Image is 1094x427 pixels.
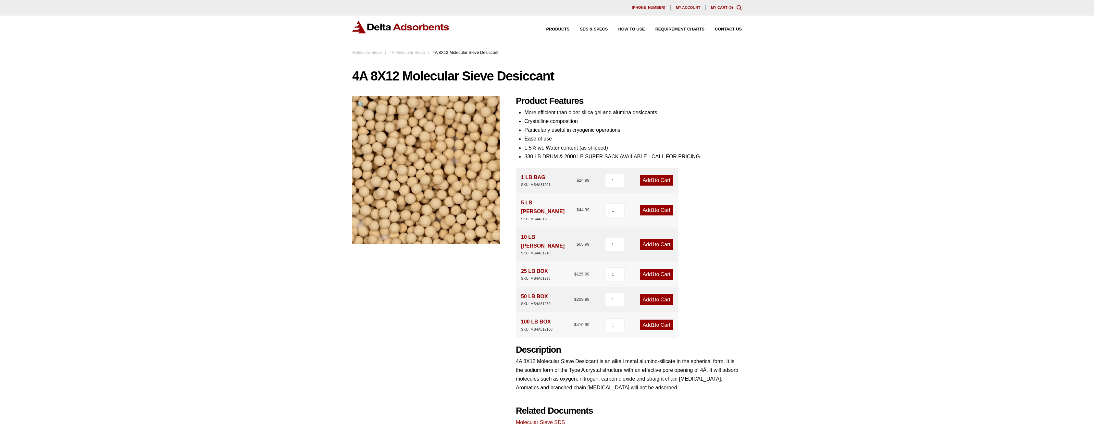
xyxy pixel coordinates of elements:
a: 4A Molecular Sieve [390,50,425,55]
span: SDS & SPECS [580,27,608,31]
bdi: 209.99 [574,297,590,302]
li: 330 LB DRUM & 2000 LB SUPER SACK AVAILABLE - CALL FOR PRICING [524,152,742,161]
span: How to Use [618,27,645,31]
span: [PHONE_NUMBER] [632,6,665,9]
div: 1 LB BAG [521,173,551,188]
div: 25 LB BOX [521,267,551,282]
div: 10 LB [PERSON_NAME] [521,233,577,256]
span: $ [574,272,577,276]
a: Add1to Cart [640,294,673,305]
a: Requirement Charts [645,27,704,31]
li: 1.5% wt. Water content (as shipped) [524,143,742,152]
li: Particularly useful in cryogenic operations [524,126,742,134]
span: : [428,50,429,55]
span: $ [577,242,579,247]
span: 4A 8X12 Molecular Sieve Desiccant [433,50,499,55]
span: 1 [652,207,655,213]
span: 1 [652,272,655,277]
bdi: 44.99 [577,207,590,212]
span: 1 [652,322,655,328]
bdi: 410.99 [574,322,590,327]
a: How to Use [608,27,645,31]
span: Contact Us [715,27,742,31]
a: My Cart (0) [711,6,733,9]
bdi: 65.99 [577,242,590,247]
a: Add1to Cart [640,205,673,215]
a: Add1to Cart [640,175,673,186]
span: My account [676,6,700,9]
a: [PHONE_NUMBER] [627,5,671,10]
a: Add1to Cart [640,269,673,280]
p: 4A 8X12 Molecular Sieve Desiccant is an alkali metal alumino-silicate in the spherical form. It i... [516,357,742,392]
bdi: 24.99 [577,178,590,183]
span: 🔍 [357,101,365,108]
div: SKU: MS4A81210 [521,250,577,256]
span: $ [577,207,579,212]
a: Molecular Sieve [352,50,382,55]
span: 0 [730,6,732,9]
a: My account [671,5,706,10]
span: $ [577,178,579,183]
div: Toggle Modal Content [737,5,742,10]
a: Molecular Sieve SDS [516,420,565,425]
a: Contact Us [704,27,742,31]
div: SKU: MS4A81201 [521,182,551,188]
h2: Product Features [516,96,742,106]
a: View full-screen image gallery [352,96,370,114]
span: Products [546,27,570,31]
span: $ [574,297,577,302]
div: SKU: MS4A81205 [521,216,577,222]
span: 1 [652,297,655,302]
a: Products [536,27,570,31]
h1: 4A 8X12 Molecular Sieve Desiccant [352,69,742,83]
span: Requirement Charts [655,27,704,31]
a: Add1to Cart [640,320,673,330]
li: More efficient than older silica gel and alumina desiccants [524,108,742,117]
span: : [385,50,386,55]
div: SKU: MS4A81250 [521,301,551,307]
li: Ease of use [524,134,742,143]
div: 100 LB BOX [521,317,553,332]
div: SKU: MS4A812100 [521,326,553,333]
span: $ [574,322,577,327]
img: Delta Adsorbents [352,21,450,33]
bdi: 125.99 [574,272,590,276]
a: Add1to Cart [640,239,673,250]
a: SDS & SPECS [569,27,608,31]
span: 1 [652,242,655,247]
h2: Description [516,345,742,355]
span: 1 [652,177,655,183]
div: 50 LB BOX [521,292,551,307]
div: SKU: MS4A81225 [521,275,551,282]
div: 5 LB [PERSON_NAME] [521,198,577,222]
li: Crystalline composition [524,117,742,126]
